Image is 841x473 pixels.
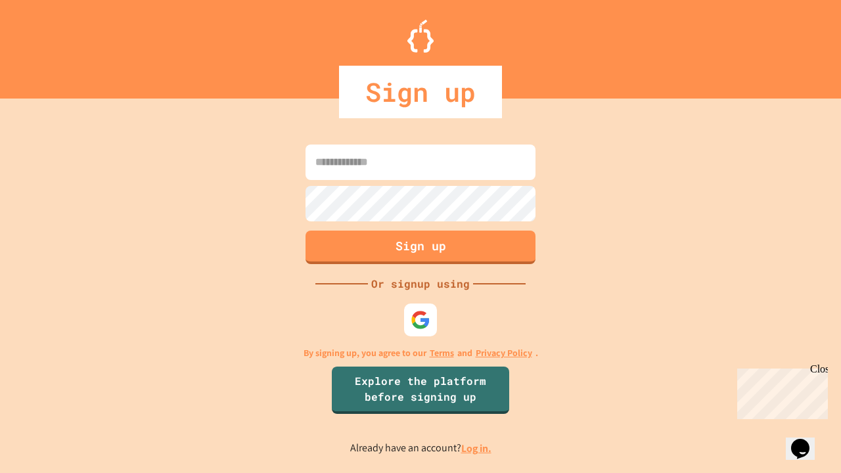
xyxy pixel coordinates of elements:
[306,231,535,264] button: Sign up
[786,420,828,460] iframe: chat widget
[411,310,430,330] img: google-icon.svg
[407,20,434,53] img: Logo.svg
[476,346,532,360] a: Privacy Policy
[368,276,473,292] div: Or signup using
[732,363,828,419] iframe: chat widget
[350,440,491,457] p: Already have an account?
[304,346,538,360] p: By signing up, you agree to our and .
[339,66,502,118] div: Sign up
[5,5,91,83] div: Chat with us now!Close
[461,441,491,455] a: Log in.
[430,346,454,360] a: Terms
[332,367,509,414] a: Explore the platform before signing up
